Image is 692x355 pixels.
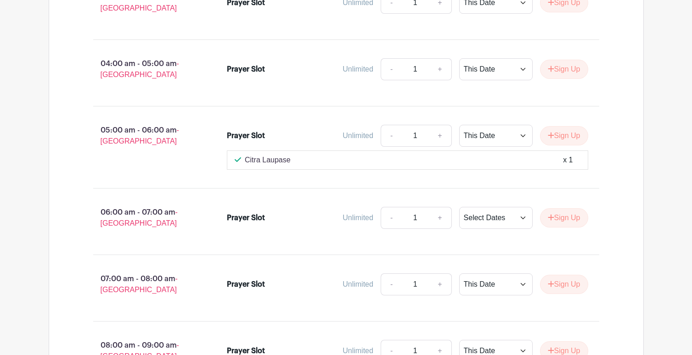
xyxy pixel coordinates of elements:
div: Prayer Slot [227,212,265,223]
button: Sign Up [540,208,588,227]
p: 06:00 am - 07:00 am [79,203,213,233]
div: x 1 [563,155,573,166]
a: + [428,273,451,295]
p: Citra Laupase [245,155,291,166]
a: - [381,207,402,229]
p: 04:00 am - 05:00 am [79,55,213,84]
div: Unlimited [343,212,373,223]
div: Unlimited [343,64,373,75]
button: Sign Up [540,60,588,79]
p: 05:00 am - 06:00 am [79,121,213,150]
div: Unlimited [343,279,373,290]
div: Prayer Slot [227,64,265,75]
a: + [428,207,451,229]
a: + [428,125,451,147]
div: Prayer Slot [227,130,265,141]
p: 07:00 am - 08:00 am [79,270,213,299]
button: Sign Up [540,126,588,145]
div: Unlimited [343,130,373,141]
a: + [428,58,451,80]
div: Prayer Slot [227,279,265,290]
a: - [381,125,402,147]
button: Sign Up [540,275,588,294]
a: - [381,273,402,295]
a: - [381,58,402,80]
